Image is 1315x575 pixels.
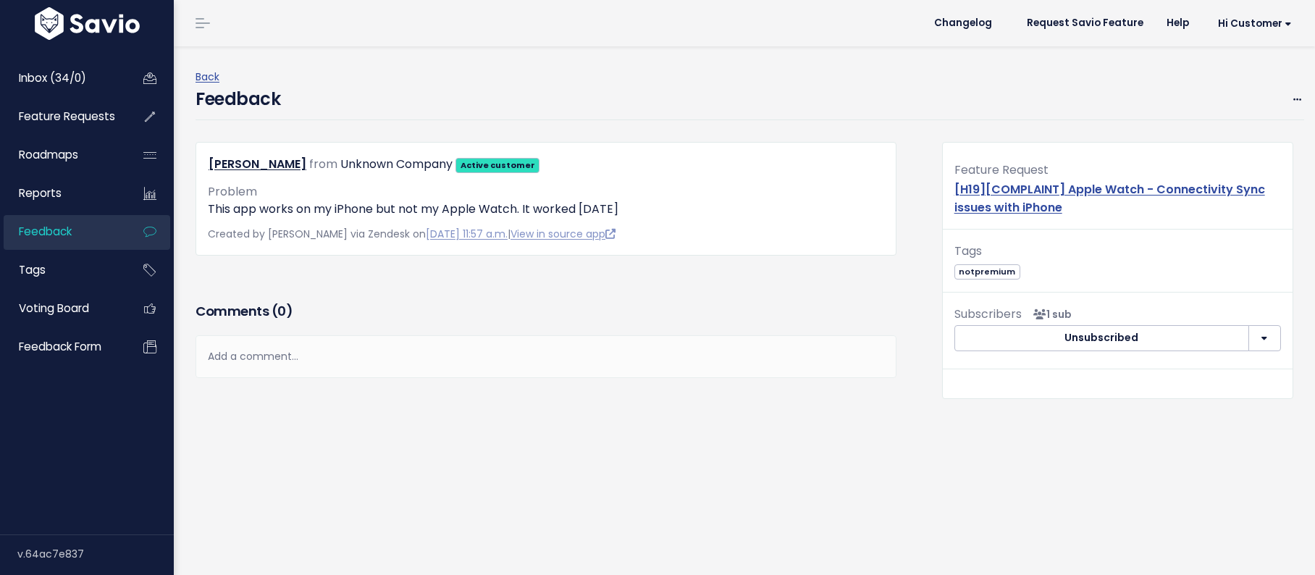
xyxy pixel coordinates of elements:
[511,227,616,241] a: View in source app
[19,70,86,85] span: Inbox (34/0)
[4,62,120,95] a: Inbox (34/0)
[19,185,62,201] span: Reports
[461,159,535,171] strong: Active customer
[954,161,1049,178] span: Feature Request
[954,181,1265,216] a: [H19][COMPLAINT] Apple Watch - Connectivity Sync issues with iPhone
[954,264,1020,280] span: notpremium
[19,147,78,162] span: Roadmaps
[954,325,1249,351] button: Unsubscribed
[1015,12,1155,34] a: Request Savio Feature
[309,156,337,172] span: from
[196,335,896,378] div: Add a comment...
[1201,12,1303,35] a: Hi Customer
[19,262,46,277] span: Tags
[1028,307,1072,322] span: <p><strong>Subscribers</strong><br><br> - Nuno Grazina<br> </p>
[954,306,1022,322] span: Subscribers
[954,264,1020,278] a: notpremium
[31,7,143,40] img: logo-white.9d6f32f41409.svg
[4,253,120,287] a: Tags
[208,227,616,241] span: Created by [PERSON_NAME] via Zendesk on |
[19,301,89,316] span: Voting Board
[208,183,257,200] span: Problem
[1218,18,1292,29] span: Hi Customer
[277,302,286,320] span: 0
[17,535,174,573] div: v.64ac7e837
[4,100,120,133] a: Feature Requests
[4,292,120,325] a: Voting Board
[340,154,453,175] div: Unknown Company
[208,201,884,218] p: This app works on my iPhone but not my Apple Watch. It worked [DATE]
[209,156,306,172] a: [PERSON_NAME]
[4,138,120,172] a: Roadmaps
[19,224,72,239] span: Feedback
[19,109,115,124] span: Feature Requests
[954,243,982,259] span: Tags
[426,227,508,241] a: [DATE] 11:57 a.m.
[4,330,120,364] a: Feedback form
[934,18,992,28] span: Changelog
[196,70,219,84] a: Back
[4,177,120,210] a: Reports
[1155,12,1201,34] a: Help
[4,215,120,248] a: Feedback
[19,339,101,354] span: Feedback form
[196,86,280,112] h4: Feedback
[196,301,896,322] h3: Comments ( )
